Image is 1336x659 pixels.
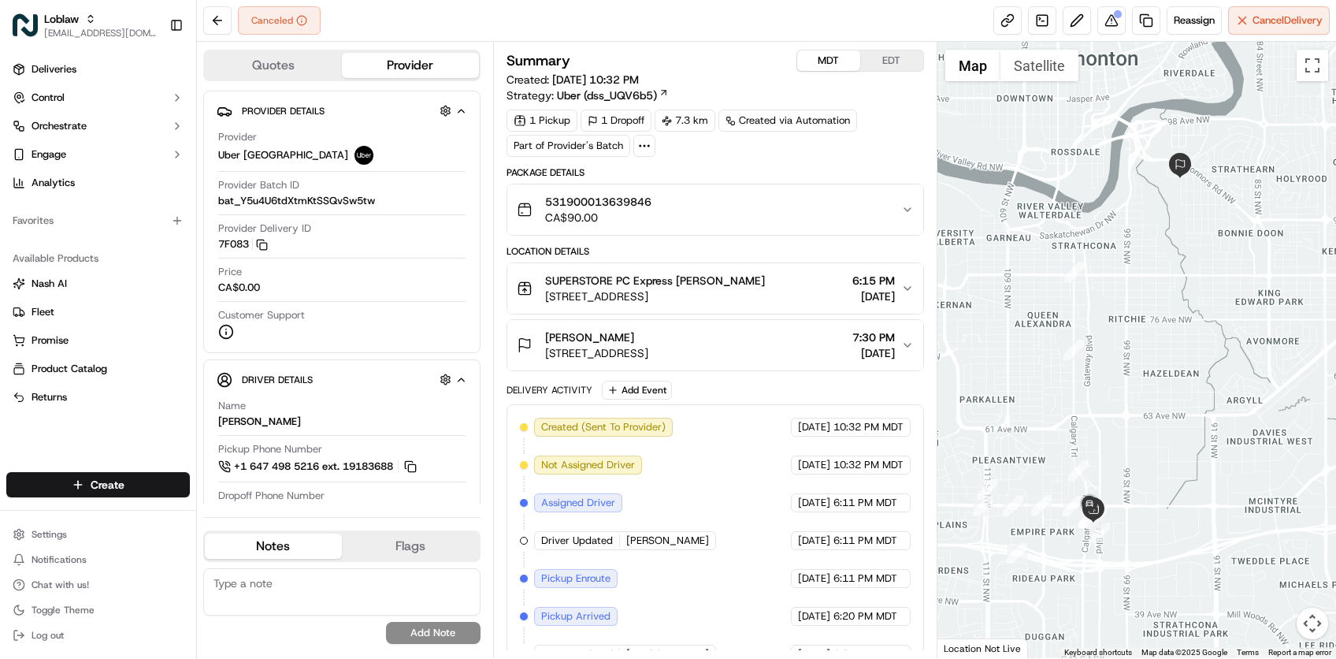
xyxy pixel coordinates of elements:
[545,273,765,289] span: SUPERSTORE PC Express [PERSON_NAME]
[13,305,184,319] a: Fleet
[1297,50,1328,81] button: Toggle fullscreen view
[6,356,190,382] button: Product Catalog
[13,333,184,348] a: Promise
[13,277,184,291] a: Nash AI
[852,289,895,304] span: [DATE]
[6,57,190,82] a: Deliveries
[32,579,89,591] span: Chat with us!
[945,50,1000,81] button: Show street map
[557,87,657,103] span: Uber (dss_UQV6b5)
[32,390,67,404] span: Returns
[507,72,639,87] span: Created:
[32,333,69,348] span: Promise
[13,390,184,404] a: Returns
[32,119,87,133] span: Orchestrate
[238,6,321,35] button: Canceled
[655,110,715,132] div: 7.3 km
[218,399,246,413] span: Name
[798,572,830,586] span: [DATE]
[1003,496,1023,516] div: 25
[32,553,87,566] span: Notifications
[217,98,467,124] button: Provider Details
[1000,50,1078,81] button: Show satellite imagery
[541,420,666,434] span: Created (Sent To Provider)
[205,53,342,78] button: Quotes
[242,105,325,117] span: Provider Details
[937,639,1028,658] div: Location Not Live
[545,345,648,361] span: [STREET_ADDRESS]
[32,604,95,616] span: Toggle Theme
[852,329,895,345] span: 7:30 PM
[541,534,613,548] span: Driver Updated
[541,496,615,510] span: Assigned Driver
[342,53,479,78] button: Provider
[1167,6,1222,35] button: Reassign
[218,178,299,192] span: Provider Batch ID
[833,609,897,624] span: 6:20 PM MDT
[242,374,313,386] span: Driver Details
[833,534,897,548] span: 6:11 PM MDT
[541,572,610,586] span: Pickup Enroute
[1086,508,1107,528] div: 30
[1079,508,1100,528] div: 31
[1068,460,1089,481] div: 3
[1141,648,1227,657] span: Map data ©2025 Google
[1064,262,1085,282] div: 1
[44,27,157,39] button: [EMAIL_ADDRESS][DOMAIN_NAME]
[852,273,895,289] span: 6:15 PM
[1063,340,1084,360] div: 2
[6,328,190,353] button: Promise
[833,496,897,510] span: 6:11 PM MDT
[218,458,419,475] a: +1 647 498 5216 ext. 19183688
[6,523,190,545] button: Settings
[507,320,923,370] button: [PERSON_NAME][STREET_ADDRESS]7:30 PM[DATE]
[507,263,923,314] button: SUPERSTORE PC Express [PERSON_NAME][STREET_ADDRESS]6:15 PM[DATE]
[218,489,325,503] span: Dropoff Phone Number
[342,534,479,559] button: Flags
[218,222,311,236] span: Provider Delivery ID
[218,415,301,429] div: [PERSON_NAME]
[6,574,190,596] button: Chat with us!
[507,184,923,235] button: 531900013639846CA$90.00
[507,110,577,132] div: 1 Pickup
[626,534,709,548] span: [PERSON_NAME]
[234,460,393,474] span: +1 647 498 5216 ext. 19183688
[1007,543,1027,564] div: 28
[32,176,75,190] span: Analytics
[32,62,76,76] span: Deliveries
[1297,608,1328,639] button: Map camera controls
[6,271,190,296] button: Nash AI
[798,496,830,510] span: [DATE]
[6,246,190,271] div: Available Products
[507,54,570,68] h3: Summary
[32,147,66,162] span: Engage
[13,362,184,376] a: Product Catalog
[218,308,305,322] span: Customer Support
[977,479,997,500] div: 24
[6,472,190,497] button: Create
[541,609,610,624] span: Pickup Arrived
[718,110,857,132] div: Created via Automation
[941,638,993,658] img: Google
[6,385,190,410] button: Returns
[1089,523,1110,543] div: 29
[1228,6,1330,35] button: CancelDelivery
[32,277,67,291] span: Nash AI
[44,11,79,27] span: Loblaw
[507,245,924,258] div: Location Details
[798,534,830,548] span: [DATE]
[852,345,895,361] span: [DATE]
[354,146,373,165] img: uber-new-logo.jpeg
[6,114,190,139] button: Orchestrate
[941,638,993,658] a: Open this area in Google Maps (opens a new window)
[13,13,38,38] img: Loblaw
[6,142,190,167] button: Engage
[545,289,765,304] span: [STREET_ADDRESS]
[581,110,651,132] div: 1 Dropoff
[205,534,342,559] button: Notes
[217,367,467,393] button: Driver Details
[6,170,190,195] a: Analytics
[91,477,124,493] span: Create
